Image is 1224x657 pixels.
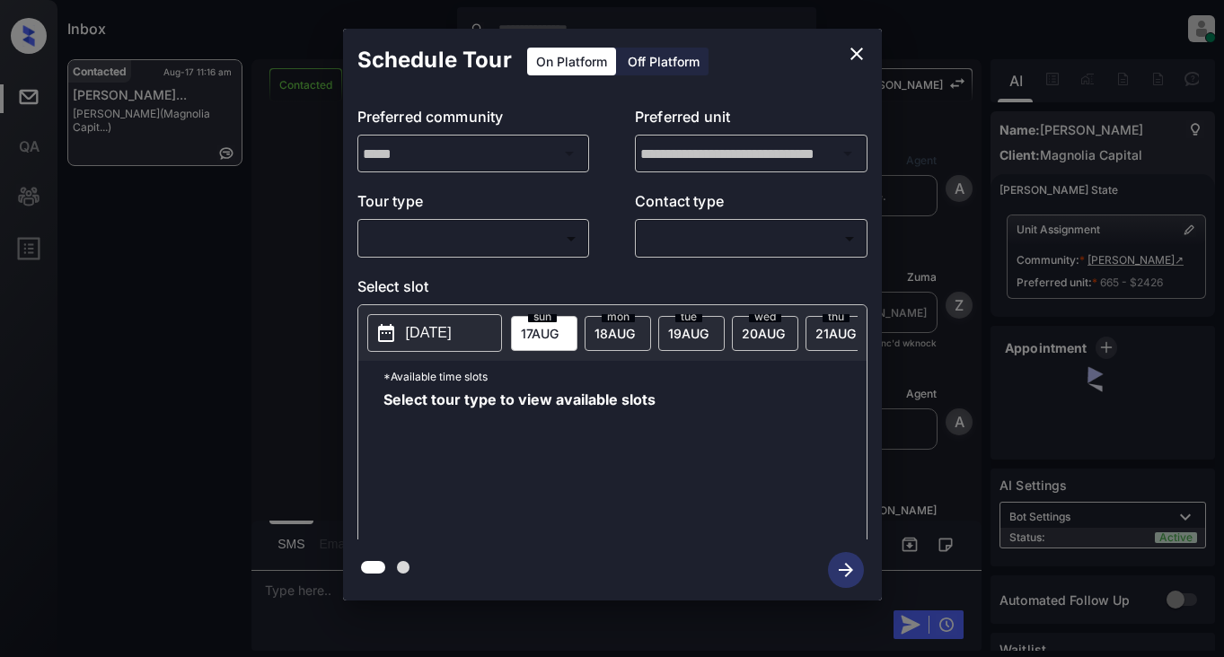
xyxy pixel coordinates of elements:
div: Off Platform [619,48,709,75]
span: 21 AUG [815,326,856,341]
span: thu [823,311,850,322]
span: tue [675,311,702,322]
span: 19 AUG [668,326,709,341]
span: sun [528,311,557,322]
p: Contact type [635,190,867,219]
div: date-select [585,316,651,351]
span: Select tour type to view available slots [383,392,656,536]
p: Tour type [357,190,590,219]
span: 18 AUG [594,326,635,341]
p: Preferred community [357,106,590,135]
span: 20 AUG [742,326,785,341]
span: 17 AUG [521,326,559,341]
button: [DATE] [367,314,502,352]
p: *Available time slots [383,361,867,392]
div: date-select [732,316,798,351]
p: Select slot [357,276,867,304]
div: date-select [658,316,725,351]
span: wed [749,311,781,322]
div: date-select [806,316,872,351]
span: mon [602,311,635,322]
p: [DATE] [406,322,452,344]
h2: Schedule Tour [343,29,526,92]
p: Preferred unit [635,106,867,135]
button: close [839,36,875,72]
div: date-select [511,316,577,351]
div: On Platform [527,48,616,75]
